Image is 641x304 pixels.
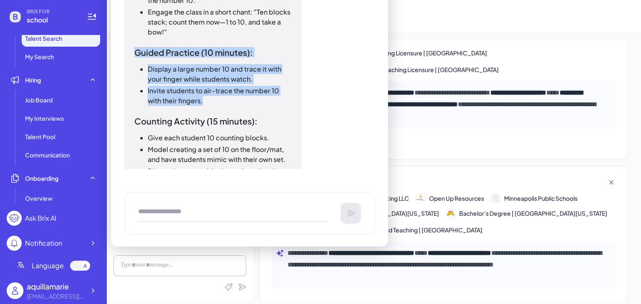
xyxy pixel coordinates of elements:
span: Hiring [25,76,41,84]
span: My Search [25,52,54,61]
span: Job Board [25,96,53,104]
div: aboyd@wsfcs.k12.nc.us [27,292,85,301]
span: Elementary Education Teaching Licensure | [GEOGRAPHIC_DATA] [320,65,499,74]
span: Communication [25,151,70,159]
span: BRIX FOR [27,8,77,15]
img: 202.jpg [446,209,455,218]
div: Notification [25,238,62,248]
div: aquillamarie [27,281,85,292]
span: Elementary Education and Teaching | [GEOGRAPHIC_DATA] [320,226,482,234]
span: Talent Pool [25,132,55,141]
span: Minneapolis Public Schools [504,194,578,203]
span: Bachelor’s Degree | [GEOGRAPHIC_DATA][US_STATE] [459,209,607,218]
span: Talent Search [25,34,62,42]
span: Special Education Teaching Licensure | [GEOGRAPHIC_DATA] [320,49,487,57]
span: Onboarding [25,174,58,182]
img: 公司logo [416,194,425,203]
div: Ask Brix AI [25,213,56,223]
span: Overview [25,194,53,202]
span: Language [32,261,64,271]
span: My Interviews [25,114,64,122]
img: user_logo.png [7,282,23,299]
span: Open Up Resources [429,194,484,203]
span: school [27,15,77,25]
